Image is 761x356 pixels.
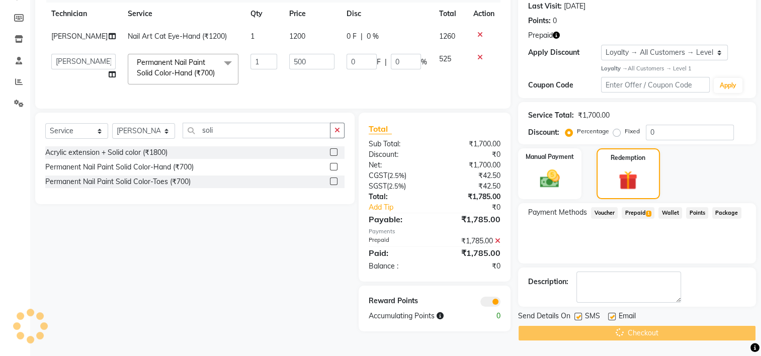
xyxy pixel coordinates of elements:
[686,207,708,219] span: Points
[528,16,551,26] div: Points:
[564,1,585,12] div: [DATE]
[435,247,508,259] div: ₹1,785.00
[361,311,471,321] div: Accumulating Points
[45,147,167,158] div: Acrylic extension + Solid color (₹1800)
[389,171,404,180] span: 2.5%
[361,160,435,170] div: Net:
[215,68,219,77] a: x
[369,124,392,134] span: Total
[435,160,508,170] div: ₹1,700.00
[658,207,682,219] span: Wallet
[534,167,566,191] img: _cash.svg
[369,182,387,191] span: SGST
[361,296,435,307] div: Reward Points
[347,31,357,42] span: 0 F
[528,80,601,91] div: Coupon Code
[361,236,435,246] div: Prepaid
[51,32,108,41] span: [PERSON_NAME]
[361,31,363,42] span: |
[528,30,553,41] span: Prepaid
[369,227,500,236] div: Payments
[528,47,601,58] div: Apply Discount
[183,123,330,138] input: Search or Scan
[435,213,508,225] div: ₹1,785.00
[137,58,215,77] span: Permanent Nail Paint Solid Color-Hand (₹700)
[435,139,508,149] div: ₹1,700.00
[45,3,122,25] th: Technician
[471,311,508,321] div: 0
[435,236,508,246] div: ₹1,785.00
[361,247,435,259] div: Paid:
[361,192,435,202] div: Total:
[712,207,741,219] span: Package
[528,277,568,287] div: Description:
[518,311,570,323] span: Send Details On
[361,170,435,181] div: ( )
[439,32,455,41] span: 1260
[421,57,427,67] span: %
[622,207,654,219] span: Prepaid
[601,65,628,72] strong: Loyalty →
[585,311,600,323] span: SMS
[625,127,640,136] label: Fixed
[367,31,379,42] span: 0 %
[369,171,387,180] span: CGST
[646,211,651,217] span: 1
[244,3,283,25] th: Qty
[45,176,191,187] div: Permanent Nail Paint Solid Color-Toes (₹700)
[528,110,574,121] div: Service Total:
[377,57,381,67] span: F
[289,32,305,41] span: 1200
[361,213,435,225] div: Payable:
[361,202,447,213] a: Add Tip
[528,1,562,12] div: Last Visit:
[578,110,610,121] div: ₹1,700.00
[283,3,340,25] th: Price
[122,3,244,25] th: Service
[553,16,557,26] div: 0
[601,77,710,93] input: Enter Offer / Coupon Code
[528,127,559,138] div: Discount:
[526,152,574,161] label: Manual Payment
[361,139,435,149] div: Sub Total:
[447,202,509,213] div: ₹0
[361,261,435,272] div: Balance :
[128,32,227,41] span: Nail Art Cat Eye-Hand (₹1200)
[611,153,645,162] label: Redemption
[714,78,742,93] button: Apply
[577,127,609,136] label: Percentage
[45,162,194,172] div: Permanent Nail Paint Solid Color-Hand (₹700)
[435,181,508,192] div: ₹42.50
[591,207,618,219] span: Voucher
[385,57,387,67] span: |
[601,64,746,73] div: All Customers → Level 1
[433,3,468,25] th: Total
[619,311,636,323] span: Email
[250,32,255,41] span: 1
[439,54,451,63] span: 525
[528,207,587,218] span: Payment Methods
[613,168,643,192] img: _gift.svg
[361,149,435,160] div: Discount:
[389,182,404,190] span: 2.5%
[435,192,508,202] div: ₹1,785.00
[361,181,435,192] div: ( )
[341,3,433,25] th: Disc
[467,3,500,25] th: Action
[435,149,508,160] div: ₹0
[435,261,508,272] div: ₹0
[435,170,508,181] div: ₹42.50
